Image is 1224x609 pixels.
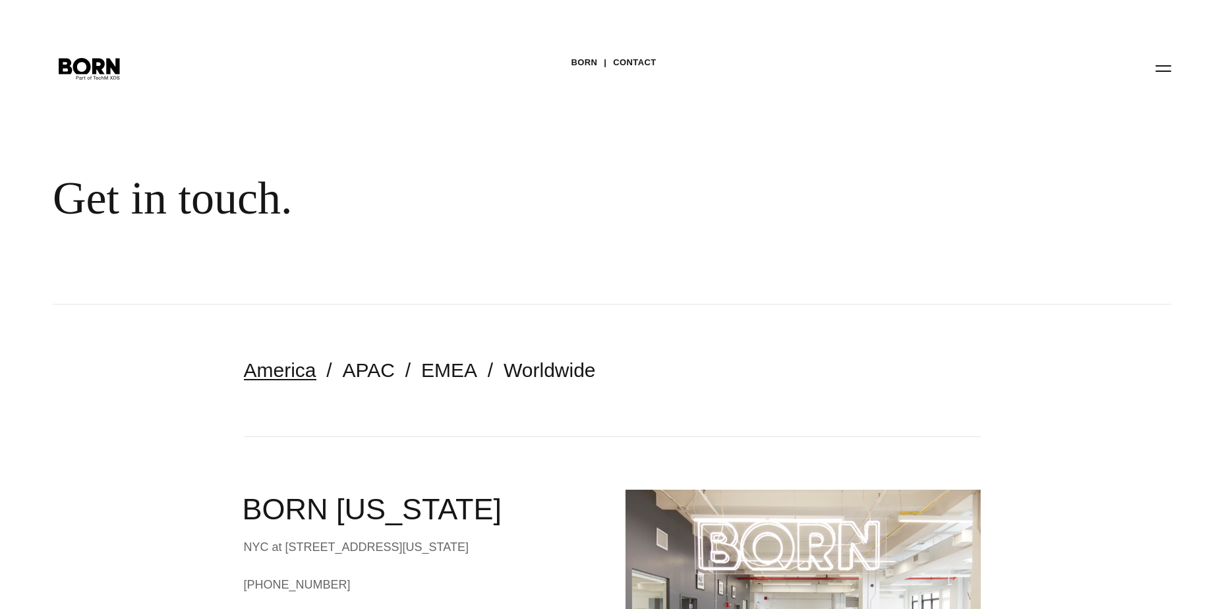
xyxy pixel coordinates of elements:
a: Contact [613,53,656,72]
a: BORN [571,53,597,72]
div: NYC at [STREET_ADDRESS][US_STATE] [244,537,599,557]
a: APAC [343,359,395,381]
button: Open [1148,54,1179,82]
a: EMEA [421,359,477,381]
a: America [244,359,316,381]
div: Get in touch. [53,171,804,225]
a: Worldwide [504,359,596,381]
h2: BORN [US_STATE] [243,490,599,529]
a: [PHONE_NUMBER] [244,575,599,594]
